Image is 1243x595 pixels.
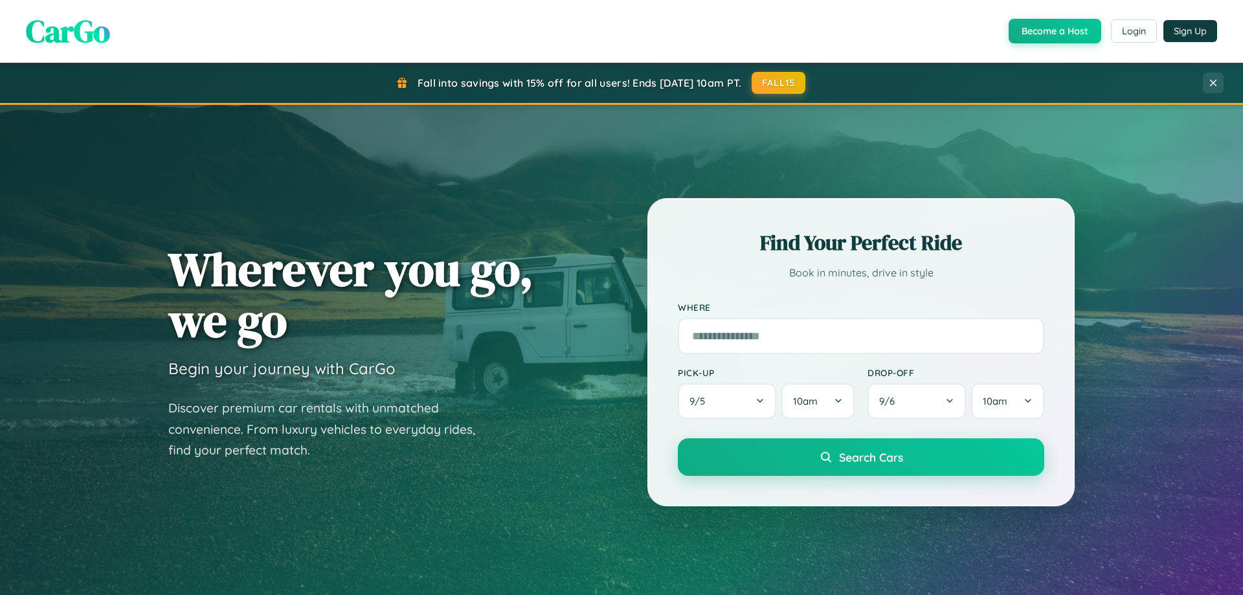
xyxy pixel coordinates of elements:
[168,359,396,378] h3: Begin your journey with CarGo
[793,395,818,407] span: 10am
[839,450,903,464] span: Search Cars
[168,243,533,346] h1: Wherever you go, we go
[879,395,901,407] span: 9 / 6
[752,72,806,94] button: FALL15
[678,438,1044,476] button: Search Cars
[781,383,855,419] button: 10am
[26,10,110,52] span: CarGo
[1009,19,1101,43] button: Become a Host
[983,395,1007,407] span: 10am
[678,264,1044,282] p: Book in minutes, drive in style
[418,76,742,89] span: Fall into savings with 15% off for all users! Ends [DATE] 10am PT.
[168,398,492,461] p: Discover premium car rentals with unmatched convenience. From luxury vehicles to everyday rides, ...
[678,229,1044,257] h2: Find Your Perfect Ride
[971,383,1044,419] button: 10am
[868,383,966,419] button: 9/6
[678,367,855,378] label: Pick-up
[868,367,1044,378] label: Drop-off
[1111,19,1157,43] button: Login
[1163,20,1217,42] button: Sign Up
[678,383,776,419] button: 9/5
[678,302,1044,313] label: Where
[689,395,711,407] span: 9 / 5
